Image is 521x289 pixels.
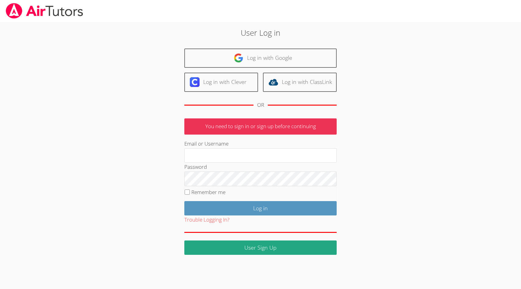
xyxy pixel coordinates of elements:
p: You need to sign in or sign up before continuing [184,118,337,135]
img: airtutors_banner-c4298cdbf04f3fff15de1276eac7730deb9818008684d7c2e4769d2f7ddbe033.png [5,3,84,19]
button: Trouble Logging In? [184,215,229,224]
input: Log in [184,201,337,215]
img: classlink-logo-d6bb404cc1216ec64c9a2012d9dc4662098be43eaf13dc465df04b49fa7ab582.svg [268,77,278,87]
label: Password [184,163,207,170]
a: User Sign Up [184,240,337,255]
a: Log in with Clever [184,73,258,92]
h2: User Log in [120,27,401,38]
img: clever-logo-6eab21bc6e7a338710f1a6ff85c0baf02591cd810cc4098c63d3a4b26e2feb20.svg [190,77,200,87]
label: Remember me [191,189,225,196]
a: Log in with ClassLink [263,73,337,92]
label: Email or Username [184,140,229,147]
img: google-logo-50288ca7cdecda66e5e0955fdab243c47b7ad437acaf1139b6f446037453330a.svg [234,53,243,63]
div: OR [257,101,264,110]
a: Log in with Google [184,49,337,68]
